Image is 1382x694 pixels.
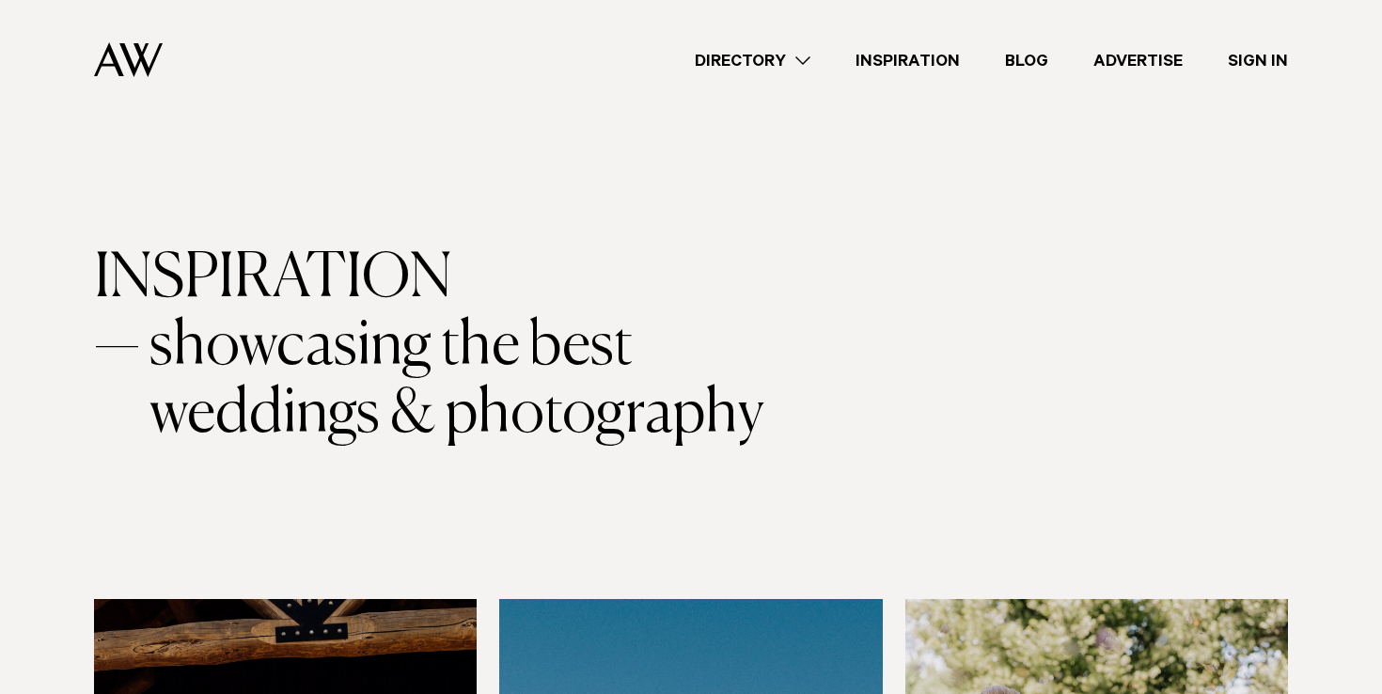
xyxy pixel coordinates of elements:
[1205,48,1311,73] a: Sign In
[94,313,140,449] span: —
[672,48,833,73] a: Directory
[982,48,1071,73] a: Blog
[94,245,1288,449] h1: INSPIRATION
[94,42,163,77] img: Auckland Weddings Logo
[149,313,846,449] span: showcasing the best weddings & photography
[833,48,982,73] a: Inspiration
[1071,48,1205,73] a: Advertise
